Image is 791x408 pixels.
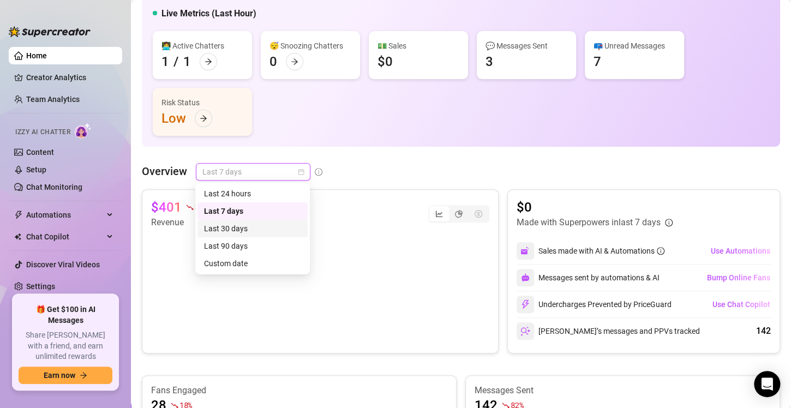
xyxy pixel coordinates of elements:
[377,40,459,52] div: 💵 Sales
[26,183,82,191] a: Chat Monitoring
[19,367,112,384] button: Earn nowarrow-right
[517,296,672,313] div: Undercharges Prevented by PriceGuard
[204,188,301,200] div: Last 24 hours
[186,203,194,211] span: fall
[520,326,530,336] img: svg%3e
[26,51,47,60] a: Home
[197,185,308,202] div: Last 24 hours
[298,169,304,175] span: calendar
[19,304,112,326] span: 🎁 Get $100 in AI Messages
[161,40,243,52] div: 👩‍💻 Active Chatters
[26,69,113,86] a: Creator Analytics
[26,95,80,104] a: Team Analytics
[14,233,21,241] img: Chat Copilot
[26,228,104,245] span: Chat Copilot
[517,322,700,340] div: [PERSON_NAME]’s messages and PPVs tracked
[75,123,92,139] img: AI Chatter
[486,53,493,70] div: 3
[26,165,46,174] a: Setup
[202,164,304,180] span: Last 7 days
[475,210,482,218] span: dollar-circle
[15,127,70,137] span: Izzy AI Chatter
[269,53,277,70] div: 0
[204,205,301,217] div: Last 7 days
[197,237,308,255] div: Last 90 days
[151,216,207,229] article: Revenue
[428,205,489,223] div: segmented control
[204,240,301,252] div: Last 90 days
[711,247,770,255] span: Use Automations
[142,163,187,179] article: Overview
[195,202,207,212] span: 37 %
[26,206,104,224] span: Automations
[204,223,301,235] div: Last 30 days
[710,242,771,260] button: Use Automations
[26,282,55,291] a: Settings
[205,58,212,65] span: arrow-right
[197,255,308,272] div: Custom date
[161,7,256,20] h5: Live Metrics (Last Hour)
[44,371,75,380] span: Earn now
[197,220,308,237] div: Last 30 days
[26,148,54,157] a: Content
[151,385,447,397] article: Fans Engaged
[315,168,322,176] span: info-circle
[19,330,112,362] span: Share [PERSON_NAME] with a friend, and earn unlimited rewards
[14,211,23,219] span: thunderbolt
[754,371,780,397] div: Open Intercom Messenger
[200,115,207,122] span: arrow-right
[486,40,567,52] div: 💬 Messages Sent
[520,246,530,256] img: svg%3e
[594,53,601,70] div: 7
[521,273,530,282] img: svg%3e
[161,53,169,70] div: 1
[712,300,770,309] span: Use Chat Copilot
[707,273,770,282] span: Bump Online Fans
[594,40,675,52] div: 📪 Unread Messages
[80,371,87,379] span: arrow-right
[197,202,308,220] div: Last 7 days
[657,247,664,255] span: info-circle
[183,53,191,70] div: 1
[204,257,301,269] div: Custom date
[517,216,661,229] article: Made with Superpowers in last 7 days
[520,299,530,309] img: svg%3e
[706,269,771,286] button: Bump Online Fans
[475,385,771,397] article: Messages Sent
[9,26,91,37] img: logo-BBDzfeDw.svg
[269,40,351,52] div: 😴 Snoozing Chatters
[756,325,771,338] div: 142
[455,210,463,218] span: pie-chart
[291,58,298,65] span: arrow-right
[517,269,660,286] div: Messages sent by automations & AI
[161,97,243,109] div: Risk Status
[26,260,100,269] a: Discover Viral Videos
[435,210,443,218] span: line-chart
[151,199,182,216] article: $401
[517,199,673,216] article: $0
[377,53,393,70] div: $0
[538,245,664,257] div: Sales made with AI & Automations
[665,219,673,226] span: info-circle
[712,296,771,313] button: Use Chat Copilot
